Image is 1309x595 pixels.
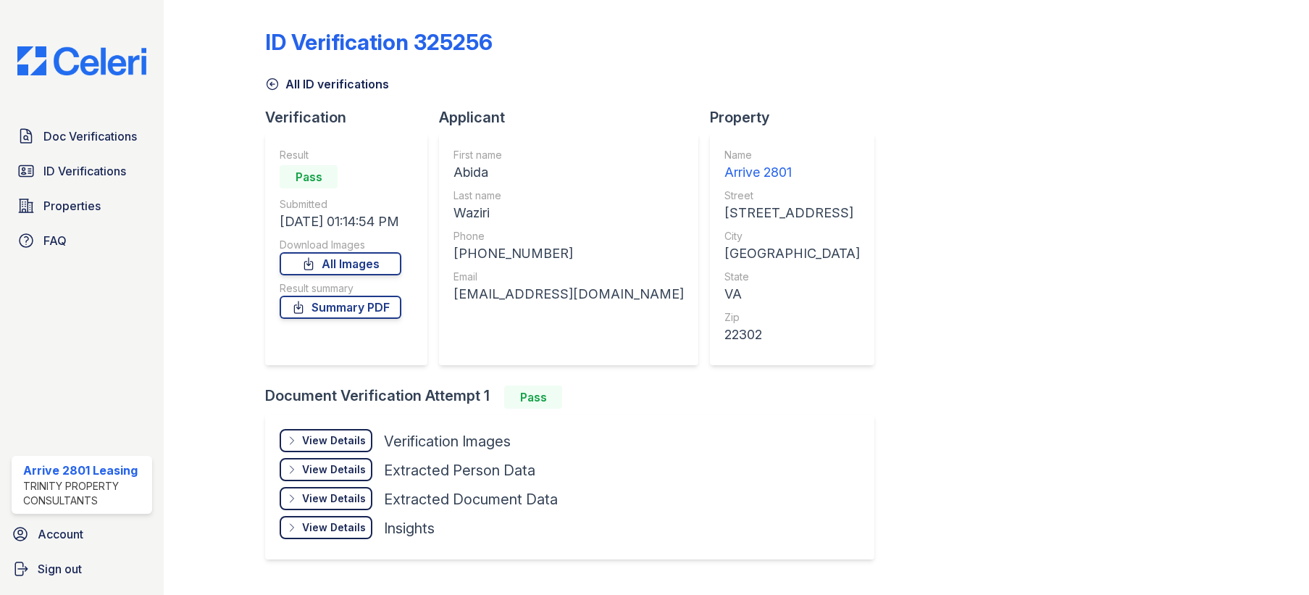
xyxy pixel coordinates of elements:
div: Phone [453,229,684,244]
a: ID Verifications [12,157,152,186]
div: VA [724,284,860,304]
div: [PHONE_NUMBER] [453,244,684,264]
div: Applicant [439,107,710,128]
div: City [724,229,860,244]
div: Arrive 2801 Leasing [23,462,146,479]
div: Result summary [280,281,401,296]
span: ID Verifications [43,162,126,180]
span: Doc Verifications [43,128,137,145]
div: Verification [265,107,439,128]
iframe: chat widget [1248,537,1295,581]
a: Doc Verifications [12,122,152,151]
span: Properties [43,197,101,215]
div: [STREET_ADDRESS] [724,203,860,223]
div: Arrive 2801 [724,162,860,183]
div: Zip [724,310,860,325]
div: Property [710,107,886,128]
div: Last name [453,188,684,203]
a: Sign out [6,554,158,583]
div: Extracted Person Data [384,460,535,480]
div: View Details [302,462,366,477]
div: Pass [504,386,562,409]
div: Email [453,270,684,284]
div: State [724,270,860,284]
span: Account [38,525,83,543]
div: Name [724,148,860,162]
img: CE_Logo_Blue-a8612792a0a2168367f1c8372b55b34899dd931a85d93a1a3d3e32e68fde9ad4.png [6,46,158,75]
div: Verification Images [384,431,511,452]
div: [EMAIL_ADDRESS][DOMAIN_NAME] [453,284,684,304]
div: Insights [384,518,435,538]
a: All Images [280,252,401,275]
a: Summary PDF [280,296,401,319]
div: Document Verification Attempt 1 [265,386,886,409]
div: View Details [302,491,366,506]
div: First name [453,148,684,162]
div: Submitted [280,197,401,212]
div: Trinity Property Consultants [23,479,146,508]
div: ID Verification 325256 [265,29,493,55]
a: FAQ [12,226,152,255]
a: Properties [12,191,152,220]
div: Waziri [453,203,684,223]
div: 22302 [724,325,860,345]
div: Pass [280,165,338,188]
div: Street [724,188,860,203]
div: View Details [302,520,366,535]
a: All ID verifications [265,75,389,93]
div: Abida [453,162,684,183]
div: [DATE] 01:14:54 PM [280,212,401,232]
span: Sign out [38,560,82,578]
a: Name Arrive 2801 [724,148,860,183]
span: FAQ [43,232,67,249]
div: View Details [302,433,366,448]
div: [GEOGRAPHIC_DATA] [724,244,860,264]
a: Account [6,520,158,549]
div: Download Images [280,238,401,252]
div: Extracted Document Data [384,489,558,509]
div: Result [280,148,401,162]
